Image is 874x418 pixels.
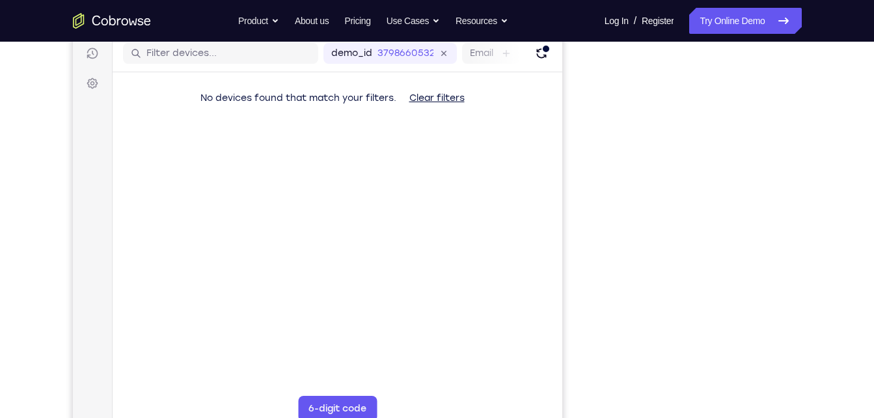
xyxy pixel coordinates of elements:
button: Refresh [458,39,479,60]
label: Email [397,43,420,56]
span: No devices found that match your filters. [128,89,323,100]
button: Use Cases [387,8,440,34]
div: New devices found. [469,40,478,49]
a: Try Online Demo [689,8,801,34]
label: demo_id [258,43,299,56]
a: About us [295,8,329,34]
a: Go to the home page [73,13,151,29]
a: Log In [605,8,629,34]
a: Register [642,8,674,34]
a: Pricing [344,8,370,34]
button: Clear filters [326,81,402,107]
button: Product [238,8,279,34]
button: 6-digit code [225,392,304,418]
span: / [634,13,636,29]
input: Filter devices... [74,43,238,56]
button: Resources [456,8,508,34]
